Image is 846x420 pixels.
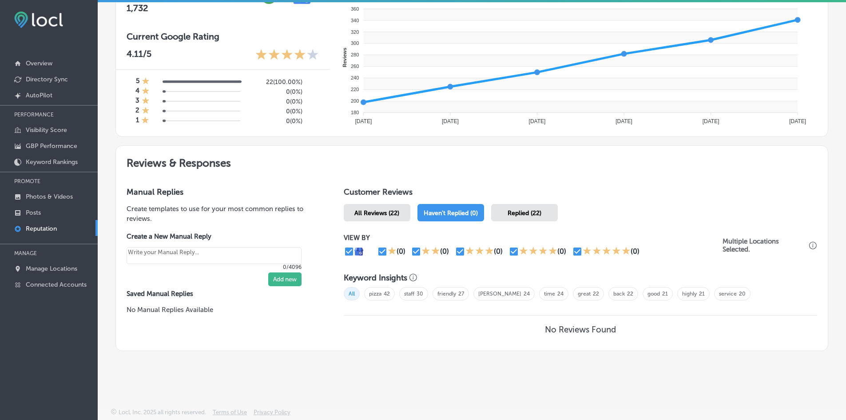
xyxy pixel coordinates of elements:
[465,246,494,257] div: 3 Stars
[26,92,52,99] p: AutoPilot
[127,232,302,240] label: Create a New Manual Reply
[26,76,68,83] p: Directory Sync
[344,287,360,300] span: All
[351,64,359,69] tspan: 260
[26,193,73,200] p: Photos & Videos
[508,209,541,217] span: Replied (22)
[136,116,139,126] h4: 1
[524,291,530,297] a: 24
[616,118,632,124] tspan: [DATE]
[127,204,315,224] p: Create templates to use for your most common replies to reviews.
[344,234,723,242] p: VIEW BY
[388,246,397,257] div: 1 Star
[26,142,77,150] p: GBP Performance
[458,291,464,297] a: 27
[342,48,347,67] text: Reviews
[351,52,359,57] tspan: 280
[255,48,319,62] div: 4.11 Stars
[384,291,390,297] a: 42
[127,48,151,62] p: 4.11 /5
[247,98,302,105] h5: 0 ( 0% )
[739,291,746,297] a: 20
[397,247,405,256] div: (0)
[26,126,67,134] p: Visibility Score
[351,75,359,80] tspan: 240
[136,77,139,87] h4: 5
[437,291,456,297] a: friendly
[627,291,633,297] a: 22
[424,209,478,217] span: Haven't Replied (0)
[351,87,359,92] tspan: 220
[142,106,150,116] div: 1 Star
[351,18,359,23] tspan: 340
[141,116,149,126] div: 1 Star
[662,291,668,297] a: 21
[557,247,566,256] div: (0)
[351,6,359,12] tspan: 360
[417,291,423,297] a: 30
[142,87,150,96] div: 1 Star
[355,118,372,124] tspan: [DATE]
[583,246,631,257] div: 5 Stars
[404,291,414,297] a: staff
[789,118,806,124] tspan: [DATE]
[613,291,625,297] a: back
[494,247,503,256] div: (0)
[351,40,359,46] tspan: 300
[699,291,705,297] a: 21
[351,110,359,115] tspan: 180
[344,187,817,200] h1: Customer Reviews
[557,291,564,297] a: 24
[247,117,302,125] h5: 0 ( 0% )
[247,108,302,115] h5: 0 ( 0% )
[26,209,41,216] p: Posts
[478,291,521,297] a: [PERSON_NAME]
[26,60,52,67] p: Overview
[142,96,150,106] div: 1 Star
[14,12,63,28] img: fda3e92497d09a02dc62c9cd864e3231.png
[631,247,639,256] div: (0)
[127,31,319,42] h3: Current Google Rating
[682,291,697,297] a: highly
[213,409,247,420] a: Terms of Use
[26,158,78,166] p: Keyword Rankings
[26,225,57,232] p: Reputation
[519,246,557,257] div: 4 Stars
[127,264,302,270] p: 0/4096
[528,118,545,124] tspan: [DATE]
[442,118,459,124] tspan: [DATE]
[247,88,302,96] h5: 0 ( 0% )
[440,247,449,256] div: (0)
[127,247,302,264] textarea: Create your Quick Reply
[127,290,315,298] label: Saved Manual Replies
[127,305,315,315] p: No Manual Replies Available
[135,96,139,106] h4: 3
[127,187,315,197] h3: Manual Replies
[116,146,828,176] h2: Reviews & Responses
[593,291,599,297] a: 22
[369,291,381,297] a: pizza
[135,106,139,116] h4: 2
[268,272,302,286] button: Add new
[254,409,290,420] a: Privacy Policy
[545,324,616,335] h3: No Reviews Found
[421,246,440,257] div: 2 Stars
[247,78,302,86] h5: 22 ( 100.00% )
[703,118,719,124] tspan: [DATE]
[723,237,807,253] p: Multiple Locations Selected.
[135,87,139,96] h4: 4
[344,273,407,283] h3: Keyword Insights
[578,291,591,297] a: great
[351,98,359,104] tspan: 200
[127,3,252,13] h2: 1,732
[719,291,737,297] a: service
[26,281,87,288] p: Connected Accounts
[142,77,150,87] div: 1 Star
[544,291,555,297] a: time
[119,409,206,416] p: Locl, Inc. 2025 all rights reserved.
[354,209,399,217] span: All Reviews (22)
[351,29,359,35] tspan: 320
[26,265,77,272] p: Manage Locations
[647,291,660,297] a: good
